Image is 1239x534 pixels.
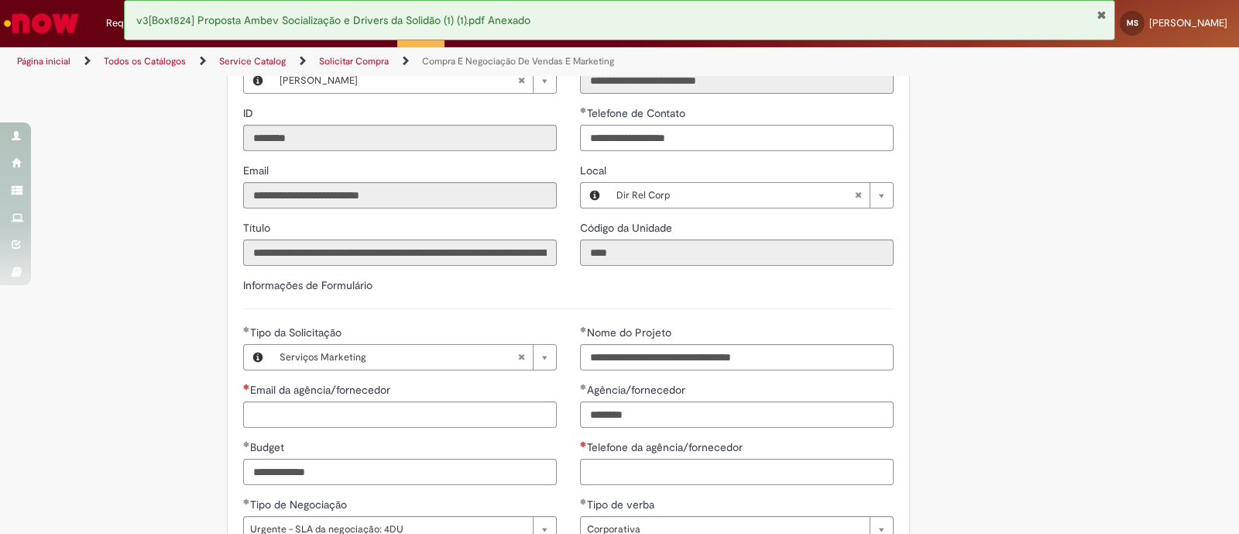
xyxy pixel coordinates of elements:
span: Obrigatório Preenchido [580,498,587,505]
a: Todos os Catálogos [104,55,186,67]
span: [PERSON_NAME] [1149,16,1227,29]
label: Somente leitura - Código da Unidade [580,220,675,236]
span: Obrigatório Preenchido [580,107,587,113]
input: Telefone de Contato [580,125,894,151]
span: Somente leitura - ID [243,106,256,120]
label: Somente leitura - ID [243,105,256,121]
img: ServiceNow [2,8,81,39]
label: Informações de Formulário [243,278,372,292]
abbr: Limpar campo Favorecido [510,68,533,93]
span: Necessários [580,441,587,447]
a: Dir Rel CorpLimpar campo Local [609,183,893,208]
button: Local, Visualizar este registro Dir Rel Corp [581,183,609,208]
input: Budget [243,459,557,485]
span: Obrigatório Preenchido [243,498,250,505]
span: Somente leitura - Email [243,164,272,177]
span: Obrigatório Preenchido [243,326,250,332]
span: Local [580,164,609,177]
span: Necessários [243,384,250,390]
span: Agência/fornecedor [587,383,688,397]
label: Somente leitura - Email [243,163,272,178]
input: Email da agência/fornecedor [243,401,557,428]
span: MS [1127,18,1138,28]
a: Compra E Negociação De Vendas E Marketing [422,55,614,67]
span: Telefone da agência/fornecedor [587,440,746,454]
label: Somente leitura - Título [243,220,273,236]
button: Fechar Notificação [1097,9,1107,21]
span: Serviços Marketing [280,345,517,370]
span: Requisições [106,16,160,31]
input: Departamento [580,67,894,94]
ul: Trilhas de página [12,47,815,76]
input: Código da Unidade [580,239,894,266]
input: Agência/fornecedor [580,401,894,428]
input: Título [243,239,557,266]
button: Favorecido, Visualizar este registro Marilia Kleber Da Silva [244,68,272,93]
span: Tipo de Negociação [250,498,350,512]
input: Nome do Projeto [580,344,894,370]
a: Página inicial [17,55,70,67]
span: Email da agência/fornecedor [250,383,393,397]
input: Telefone da agência/fornecedor [580,459,894,485]
span: Dir Rel Corp [616,183,854,208]
a: [PERSON_NAME]Limpar campo Favorecido [272,68,556,93]
input: ID [243,125,557,151]
span: [PERSON_NAME] [280,68,517,93]
abbr: Limpar campo Local [846,183,870,208]
span: Telefone de Contato [587,106,688,120]
span: Obrigatório Preenchido [580,384,587,390]
span: Tipo de verba [587,498,657,512]
span: Budget [250,440,287,454]
span: Somente leitura - Título [243,221,273,235]
input: Email [243,182,557,208]
a: Service Catalog [219,55,286,67]
button: Tipo da Solicitação, Visualizar este registro Serviços Marketing [244,345,272,370]
span: Nome do Projeto [587,326,674,339]
span: Tipo da Solicitação [250,326,345,339]
span: Somente leitura - Código da Unidade [580,221,675,235]
span: Obrigatório Preenchido [580,326,587,332]
abbr: Limpar campo Tipo da Solicitação [510,345,533,370]
a: Serviços MarketingLimpar campo Tipo da Solicitação [272,345,556,370]
span: Obrigatório Preenchido [243,441,250,447]
a: Solicitar Compra [319,55,389,67]
span: v3[Box1824] Proposta Ambev Socialização e Drivers da Solidão (1) (1).pdf Anexado [136,13,530,27]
